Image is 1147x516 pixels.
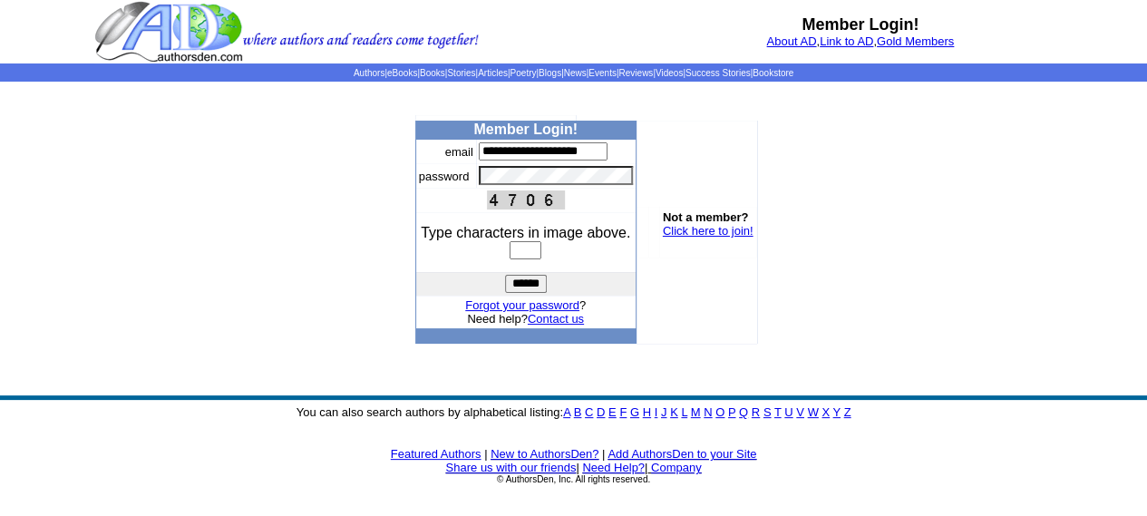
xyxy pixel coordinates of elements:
[663,224,753,238] a: Click here to join!
[585,405,593,419] a: C
[681,405,687,419] a: L
[820,34,873,48] a: Link to AD
[802,15,919,34] b: Member Login!
[467,312,584,326] font: Need help?
[391,447,481,461] a: Featured Authors
[651,461,702,474] a: Company
[473,122,578,137] b: Member Login!
[484,447,487,461] font: |
[774,405,782,419] a: T
[497,474,650,484] font: © AuthorsDen, Inc. All rights reserved.
[656,68,683,78] a: Videos
[445,461,576,474] a: Share us with our friends
[618,68,653,78] a: Reviews
[445,145,473,159] font: email
[752,405,760,419] a: R
[528,312,584,326] a: Contact us
[807,405,818,419] a: W
[715,405,724,419] a: O
[691,405,701,419] a: M
[447,68,475,78] a: Stories
[645,461,702,474] font: |
[643,405,651,419] a: H
[843,405,851,419] a: Z
[420,68,445,78] a: Books
[766,34,816,48] a: About AD
[564,68,587,78] a: News
[539,68,561,78] a: Blogs
[832,405,840,419] a: Y
[602,447,605,461] font: |
[491,447,598,461] a: New to AuthorsDen?
[704,405,712,419] a: N
[796,405,804,419] a: V
[574,405,582,419] a: B
[421,225,630,240] font: Type characters in image above.
[465,298,579,312] a: Forgot your password
[576,461,578,474] font: |
[582,461,645,474] a: Need Help?
[661,405,667,419] a: J
[655,405,658,419] a: I
[510,68,536,78] a: Poetry
[784,405,792,419] a: U
[419,170,470,183] font: password
[597,405,605,419] a: D
[608,405,617,419] a: E
[670,405,678,419] a: K
[739,405,748,419] a: Q
[728,405,735,419] a: P
[630,405,639,419] a: G
[663,210,749,224] b: Not a member?
[821,405,830,419] a: X
[753,68,793,78] a: Bookstore
[354,68,793,78] span: | | | | | | | | | | | |
[354,68,384,78] a: Authors
[387,68,417,78] a: eBooks
[608,447,756,461] a: Add AuthorsDen to your Site
[465,298,586,312] font: ?
[619,405,627,419] a: F
[685,68,751,78] a: Success Stories
[588,68,617,78] a: Events
[766,34,954,48] font: , ,
[296,405,851,419] font: You can also search authors by alphabetical listing:
[563,405,570,419] a: A
[763,405,772,419] a: S
[487,190,565,209] img: This Is CAPTCHA Image
[877,34,954,48] a: Gold Members
[478,68,508,78] a: Articles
